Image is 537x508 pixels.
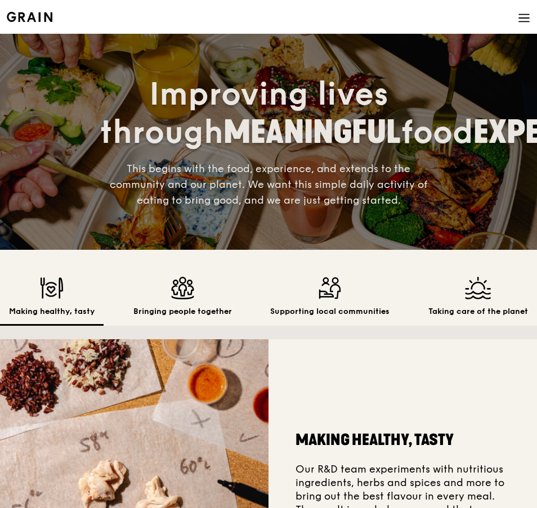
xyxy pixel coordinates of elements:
[9,306,95,317] h2: Making healthy, tasty
[270,306,390,317] h2: Supporting local communities
[7,12,52,22] img: Grain
[223,114,401,151] span: MEANINGFUL
[296,430,510,450] h2: Making healthy, tasty
[9,277,95,299] img: Making healthy, tasty
[110,163,428,206] span: This begins with the food, experience, and extends to the community and our planet. We want this ...
[133,277,232,299] img: Bringing people together
[133,306,232,317] h2: Bringing people together
[270,277,390,299] img: Supporting local communities
[428,306,528,317] h2: Taking care of the planet
[428,277,528,299] img: Taking care of the planet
